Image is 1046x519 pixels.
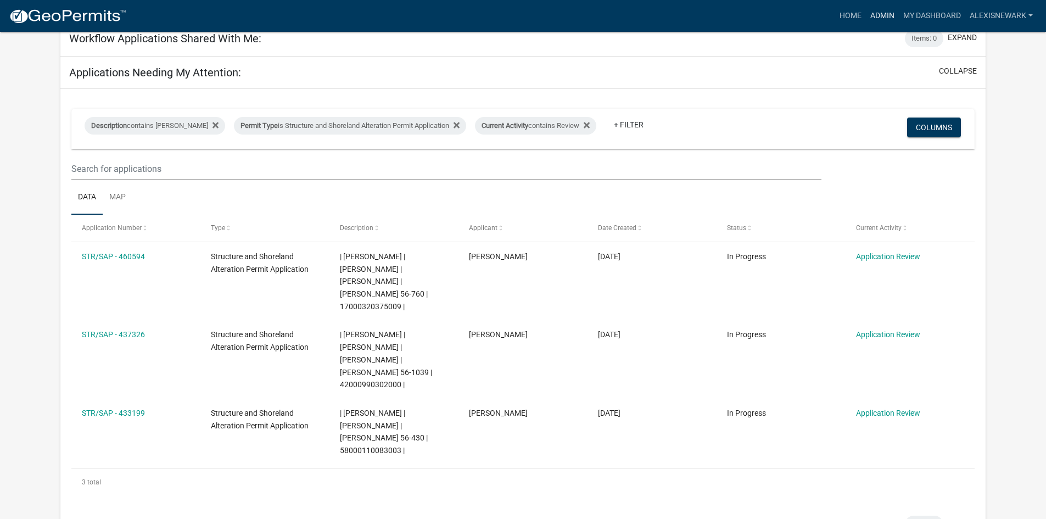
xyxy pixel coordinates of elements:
a: Application Review [856,409,920,417]
div: Items: 0 [905,30,943,47]
span: Permit Type [240,121,278,130]
a: Home [835,5,866,26]
datatable-header-cell: Applicant [458,215,588,241]
span: Date Created [598,224,636,232]
div: contains [PERSON_NAME] [85,117,225,135]
span: | Alexis Newark | JAMES C STROH | NICHOLE M STROH | Lizzie 56-760 | 17000320375009 | [340,252,428,311]
span: 06/17/2025 [598,330,620,339]
span: Current Activity [856,224,902,232]
div: collapse [60,89,986,507]
button: collapse [939,65,977,77]
a: My Dashboard [899,5,965,26]
span: 06/09/2025 [598,409,620,417]
span: In Progress [727,252,766,261]
a: Application Review [856,330,920,339]
span: Type [211,224,225,232]
span: Description [340,224,373,232]
a: alexisnewark [965,5,1037,26]
h5: Applications Needing My Attention: [69,66,241,79]
div: is Structure and Shoreland Alteration Permit Application [234,117,466,135]
a: STR/SAP - 437326 [82,330,145,339]
button: Columns [907,118,961,137]
datatable-header-cell: Current Activity [845,215,974,241]
datatable-header-cell: Date Created [588,215,717,241]
span: Structure and Shoreland Alteration Permit Application [211,409,309,430]
span: In Progress [727,409,766,417]
datatable-header-cell: Status [716,215,845,241]
button: expand [948,32,977,43]
span: Current Activity [482,121,528,130]
a: Map [103,180,132,215]
datatable-header-cell: Description [329,215,458,241]
a: STR/SAP - 433199 [82,409,145,417]
datatable-header-cell: Type [200,215,329,241]
div: contains Review [475,117,596,135]
span: Description [91,121,127,130]
span: In Progress [727,330,766,339]
div: 3 total [71,468,975,496]
span: Structure and Shoreland Alteration Permit Application [211,252,309,274]
span: Tyler Spriggs [469,252,528,261]
a: STR/SAP - 460594 [82,252,145,261]
span: Linda Zsedeny [469,330,528,339]
span: Applicant [469,224,497,232]
datatable-header-cell: Application Number [71,215,200,241]
span: 08/07/2025 [598,252,620,261]
a: Application Review [856,252,920,261]
span: | Alexis Newark | TOBIAH S JOHNSON | Fiske 56-430 | 58000110083003 | [340,409,428,455]
span: Status [727,224,746,232]
span: Tobiah S Johnson [469,409,528,417]
span: | Alexis Newark | GENE ZSEDENY | LINDA M ZSEDENY | Jacobs 56-1039 | 42000990302000 | [340,330,432,389]
a: Admin [866,5,899,26]
a: Data [71,180,103,215]
a: + Filter [605,115,652,135]
input: Search for applications [71,158,821,180]
h5: Workflow Applications Shared With Me: [69,32,261,45]
span: Application Number [82,224,142,232]
span: Structure and Shoreland Alteration Permit Application [211,330,309,351]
